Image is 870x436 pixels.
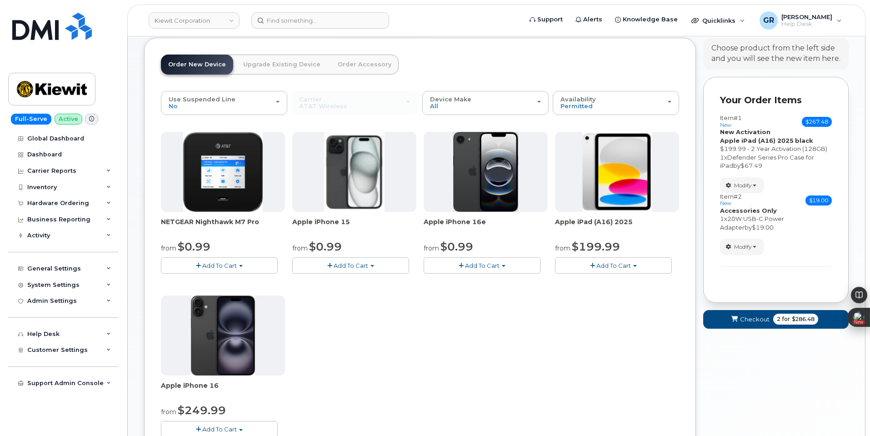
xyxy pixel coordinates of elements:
[583,15,602,24] span: Alerts
[720,128,770,135] strong: New Activation
[720,137,794,144] strong: Apple iPad (A16) 2025
[740,315,770,324] span: Checkout
[292,244,308,252] small: from
[569,10,609,29] a: Alerts
[596,262,631,269] span: Add To Cart
[734,114,742,121] span: #1
[720,115,742,128] h3: Item
[424,244,439,252] small: from
[802,117,832,127] span: $267.48
[292,257,409,273] button: Add To Cart
[703,310,849,329] button: Checkout 2 for $286.48
[330,55,399,75] a: Order Accessory
[334,262,368,269] span: Add To Cart
[720,200,731,206] small: new
[702,17,735,24] span: Quicklinks
[183,132,263,212] img: nighthawk_m7_pro.png
[720,215,784,231] span: 20W USB-C Power Adapter
[720,207,777,214] strong: Accessories Only
[236,55,328,75] a: Upgrade Existing Device
[149,12,240,29] a: Kiewit Corporation
[720,94,832,107] p: Your Order Items
[553,91,679,115] button: Availability Permitted
[560,95,596,103] span: Availability
[161,257,278,273] button: Add To Cart
[202,262,237,269] span: Add To Cart
[453,132,519,212] img: iphone16e.png
[720,145,832,153] div: $199.99 - 2 Year Activation (128GB)
[555,217,679,236] div: Apple iPad (A16) 2025
[720,177,764,193] button: Modify
[752,224,774,231] span: $19.00
[711,43,840,64] div: Choose product from the left side and you will see the new item here.
[161,55,233,75] a: Order New Device
[623,15,678,24] span: Knowledge Base
[161,381,285,399] div: Apple iPhone 16
[202,426,237,433] span: Add To Cart
[161,91,287,115] button: Use Suspended Line No
[734,193,742,200] span: #2
[781,20,832,28] span: Help Desk
[555,244,570,252] small: from
[161,408,176,416] small: from
[753,11,848,30] div: Gabriel Rains
[780,315,792,323] span: for
[191,296,255,376] img: iphone_16_plus.png
[734,181,752,190] span: Modify
[309,240,342,253] span: $0.99
[763,15,774,26] span: GR
[572,240,620,253] span: $199.99
[440,240,473,253] span: $0.99
[720,193,742,206] h3: Item
[560,102,593,110] span: Permitted
[720,122,731,128] small: new
[465,262,500,269] span: Add To Cart
[178,240,210,253] span: $0.99
[740,162,762,169] span: $67.49
[720,215,832,231] div: x by
[720,154,724,161] span: 1
[685,11,751,30] div: Quicklinks
[582,132,651,212] img: iPad_A16.PNG
[424,217,548,236] div: Apple iPhone 16e
[422,91,549,115] button: Device Make All
[555,257,672,273] button: Add To Cart
[537,15,563,24] span: Support
[795,137,813,144] strong: black
[792,315,815,323] span: $286.48
[424,257,540,273] button: Add To Cart
[169,95,235,103] span: Use Suspended Line
[805,195,832,205] span: $19.00
[720,154,814,170] span: Defender Series Pro Case for iPad
[720,239,764,255] button: Modify
[720,153,832,170] div: x by
[169,102,177,110] span: No
[720,215,724,222] span: 1
[777,315,780,323] span: 2
[830,396,863,429] iframe: Messenger Launcher
[324,132,385,212] img: iphone15.jpg
[161,244,176,252] small: from
[178,404,226,417] span: $249.99
[609,10,684,29] a: Knowledge Base
[781,13,832,20] span: [PERSON_NAME]
[430,102,438,110] span: All
[161,217,285,236] div: NETGEAR Nighthawk M7 Pro
[523,10,569,29] a: Support
[430,95,471,103] span: Device Make
[734,243,752,251] span: Modify
[251,12,389,29] input: Find something...
[292,217,416,236] div: Apple iPhone 15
